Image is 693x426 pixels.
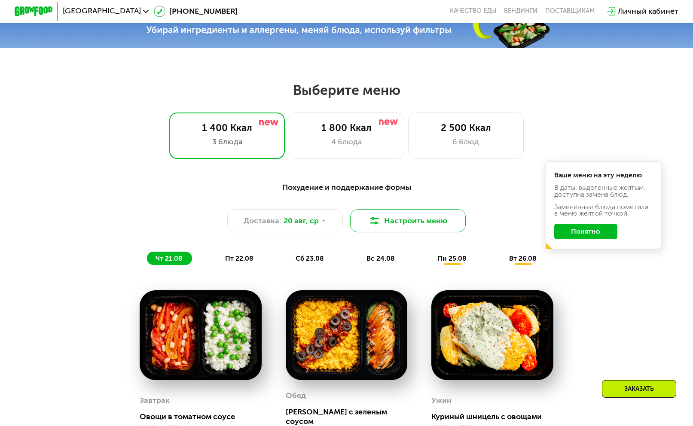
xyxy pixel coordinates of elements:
[545,7,595,15] div: поставщикам
[509,254,537,262] span: вт 26.08
[140,393,170,408] div: Завтрак
[450,7,496,15] a: Качество еды
[418,136,513,148] div: 6 блюд
[299,122,394,134] div: 1 800 Ккал
[602,380,676,398] div: Заказать
[418,122,513,134] div: 2 500 Ккал
[618,6,678,17] div: Личный кабинет
[156,254,183,262] span: чт 21.08
[554,172,653,179] div: Ваше меню на эту неделю
[299,136,394,148] div: 4 блюда
[244,215,281,227] span: Доставка:
[31,82,662,99] h2: Выберите меню
[431,393,452,408] div: Ужин
[63,7,141,15] span: [GEOGRAPHIC_DATA]
[296,254,324,262] span: сб 23.08
[554,204,653,217] div: Заменённые блюда пометили в меню жёлтой точкой.
[554,224,617,239] button: Понятно
[61,182,631,194] div: Похудение и поддержание формы
[180,136,275,148] div: 3 блюда
[140,412,269,421] div: Овощи в томатном соусе
[437,254,467,262] span: пн 25.08
[180,122,275,134] div: 1 400 Ккал
[286,389,306,403] div: Обед
[154,6,238,17] a: [PHONE_NUMBER]
[504,7,537,15] a: Вендинги
[225,254,253,262] span: пт 22.08
[554,184,653,198] div: В даты, выделенные желтым, доступна замена блюд.
[366,254,395,262] span: вс 24.08
[431,412,561,421] div: Куриный шницель с овощами
[284,215,319,227] span: 20 авг, ср
[350,209,466,232] button: Настроить меню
